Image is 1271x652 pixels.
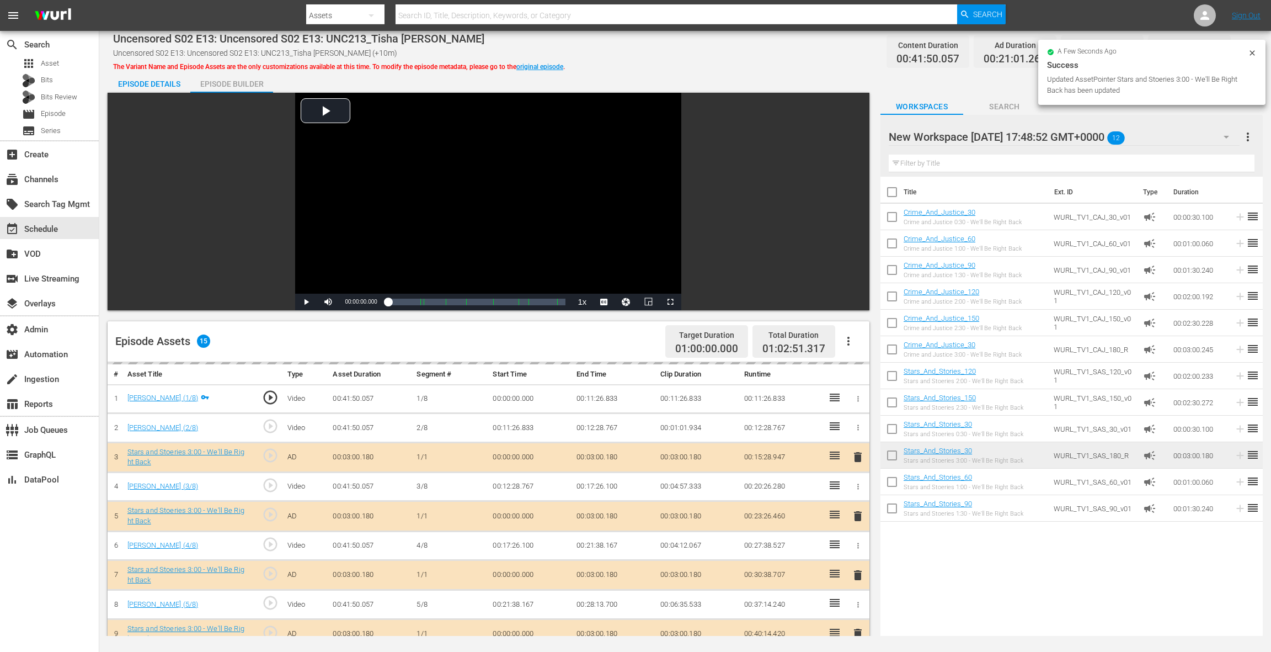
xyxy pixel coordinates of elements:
span: play_circle_outline [262,536,279,553]
td: 00:03:00.180 [656,501,740,531]
a: [PERSON_NAME] (1/8) [127,394,199,402]
span: Asset [22,57,35,70]
div: Stars and Stoeries 0:30 - We'll Be Right Back [904,431,1023,438]
th: Duration [1167,177,1233,208]
span: Workspaces [880,100,963,114]
div: Total Duration [1158,38,1221,53]
div: Episode Details [108,71,190,97]
div: Stars and Stoeries 2:00 - We'll Be Right Back [904,378,1023,385]
span: Series [41,125,61,136]
td: 00:12:28.767 [572,414,656,443]
button: Playback Rate [571,294,593,310]
div: Crime and Justice 2:00 - We'll Be Right Back [904,298,1022,305]
th: Start Time [488,364,572,385]
span: Channels [6,173,19,186]
div: Crime and Justice 0:30 - We'll Be Right Back [904,219,1022,226]
td: 00:12:28.767 [740,414,824,443]
td: 00:01:00.060 [1169,469,1230,495]
div: Progress Bar [388,299,566,305]
td: 00:03:00.180 [328,442,412,472]
span: Ad [1143,237,1156,250]
span: Schedule [6,222,19,236]
span: Ad [1143,316,1156,330]
span: play_circle_outline [262,477,279,494]
span: 01:00:00.000 [675,343,738,356]
td: WURL_TV1_SAS_30_v01 [1049,416,1139,442]
td: 00:03:00.180 [656,560,740,590]
span: Search [973,4,1002,24]
svg: Add to Episode [1234,290,1246,303]
a: Stars and Stoeries 3:00 - We'll Be Right Back [127,624,244,643]
a: Stars_And_Stories_30 [904,447,972,455]
td: 1/1 [412,560,488,590]
td: 1/1 [412,619,488,649]
span: DataPool [6,473,19,486]
span: Uncensored S02 E13: Uncensored S02 E13: UNC213_Tisha [PERSON_NAME] [113,32,484,45]
span: 00:41:50.057 [896,53,959,66]
td: 4/8 [412,531,488,560]
td: WURL_TV1_CAJ_120_v01 [1049,283,1139,310]
span: more_vert [1241,130,1254,144]
td: WURL_TV1_SAS_120_v01 [1049,363,1139,389]
td: 00:20:26.280 [740,472,824,501]
th: Type [1136,177,1167,208]
button: Search [957,4,1006,24]
a: original episode [516,63,563,71]
span: Job Queues [6,423,19,437]
td: WURL_TV1_CAJ_150_v01 [1049,310,1139,336]
td: 6 [108,531,123,560]
a: Stars and Stoeries 3:00 - We'll Be Right Back [127,565,244,584]
td: 00:41:50.057 [328,414,412,443]
span: play_circle_outline [262,595,279,611]
span: Episode [22,108,35,121]
button: Mute [317,294,339,310]
svg: Add to Episode [1234,317,1246,329]
th: Runtime [740,364,824,385]
td: 00:00:00.000 [488,501,572,531]
span: play_circle_outline [262,418,279,434]
span: 00:00:00.000 [345,299,377,305]
td: 3 [108,442,123,472]
td: 00:37:14.240 [740,590,824,619]
td: Video [283,384,329,414]
td: 00:15:28.947 [740,442,824,472]
span: Ad [1143,290,1156,303]
td: WURL_TV1_SAS_180_R [1049,442,1139,469]
div: Stars and Stoeries 1:30 - We'll Be Right Back [904,510,1023,517]
span: Ad [1143,475,1156,489]
td: AD [283,442,329,472]
span: Ad [1143,210,1156,224]
td: 00:30:38.707 [740,560,824,590]
a: Stars and Stoeries 3:00 - We'll Be Right Back [127,506,244,525]
a: Stars_And_Stories_60 [904,473,972,481]
span: Ad [1143,449,1156,462]
div: Bits Review [22,91,35,104]
td: WURL_TV1_CAJ_60_v01 [1049,230,1139,257]
span: 00:21:01.260 [984,53,1046,66]
th: Title [904,177,1048,208]
a: Stars_And_Stories_120 [904,367,976,375]
span: reorder [1246,263,1259,276]
a: [PERSON_NAME] (3/8) [127,482,199,490]
td: 00:03:00.180 [656,619,740,649]
svg: Add to Episode [1234,211,1246,223]
span: reorder [1246,475,1259,488]
span: Ad [1143,396,1156,409]
td: 00:27:38.527 [740,531,824,560]
a: Crime_And_Justice_30 [904,208,975,216]
td: 1 [108,384,123,414]
td: 00:04:12.067 [656,531,740,560]
td: 00:17:26.100 [572,472,656,501]
div: Episode Assets [115,335,210,348]
td: 00:41:50.057 [328,384,412,414]
span: play_circle_outline [262,389,279,406]
div: Promo Duration [1071,38,1134,53]
td: 5 [108,501,123,531]
div: Stars and Stoeries 1:00 - We'll Be Right Back [904,484,1023,491]
td: 00:00:00.000 [488,442,572,472]
td: WURL_TV1_SAS_90_v01 [1049,495,1139,522]
td: 00:01:01.934 [656,414,740,443]
div: Stars and Stoeries 2:30 - We'll Be Right Back [904,404,1023,411]
th: # [108,364,123,385]
td: 00:03:00.180 [328,619,412,649]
